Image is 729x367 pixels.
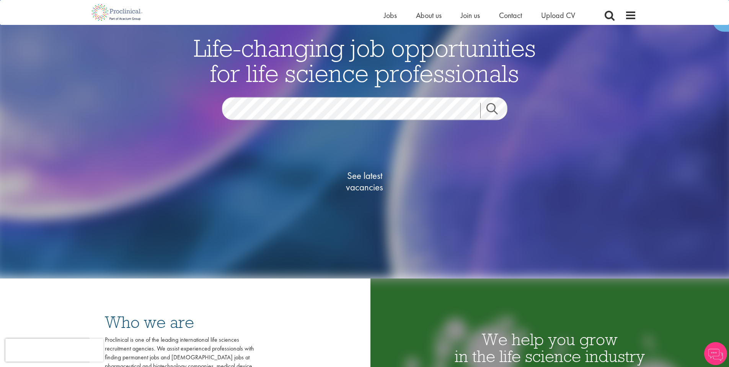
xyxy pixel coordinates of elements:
[416,10,442,20] a: About us
[326,170,403,193] span: See latest vacancies
[326,139,403,223] a: See latestvacancies
[480,103,513,118] a: Job search submit button
[499,10,522,20] a: Contact
[5,339,103,362] iframe: reCAPTCHA
[384,10,397,20] a: Jobs
[541,10,575,20] a: Upload CV
[194,32,536,88] span: Life-changing job opportunities for life science professionals
[461,10,480,20] a: Join us
[704,342,727,365] img: Chatbot
[105,314,254,331] h3: Who we are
